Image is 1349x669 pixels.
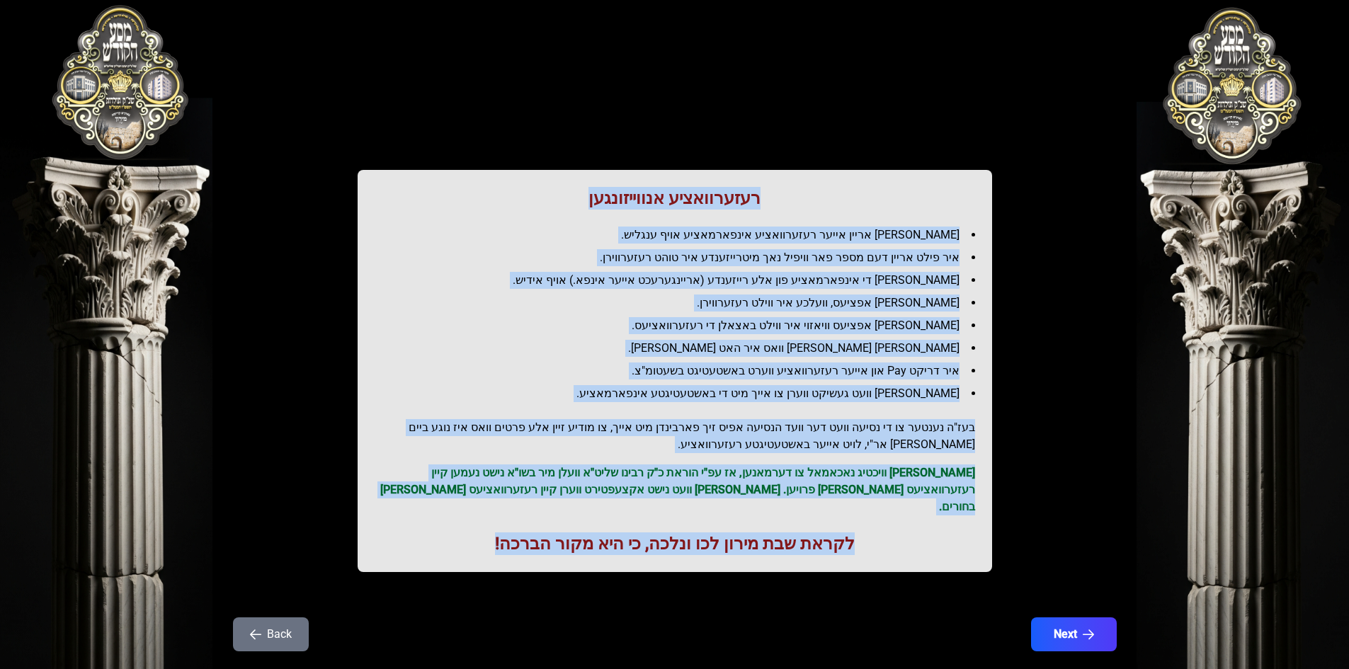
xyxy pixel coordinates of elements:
h1: רעזערוואציע אנווייזונגען [375,187,975,210]
h2: בעז"ה נענטער צו די נסיעה וועט דער וועד הנסיעה אפיס זיך פארבינדן מיט אייך, צו מודיע זיין אלע פרטים... [375,419,975,453]
p: [PERSON_NAME] וויכטיג נאכאמאל צו דערמאנען, אז עפ"י הוראת כ"ק רבינו שליט"א וועלן מיר בשו"א נישט נע... [375,464,975,515]
li: [PERSON_NAME] אפציעס וויאזוי איר ווילט באצאלן די רעזערוואציעס. [386,317,975,334]
button: Back [233,617,309,651]
li: [PERSON_NAME] אריין אייער רעזערוואציע אינפארמאציע אויף ענגליש. [386,227,975,244]
li: [PERSON_NAME] די אינפארמאציע פון אלע רייזענדע (אריינגערעכט אייער אינפא.) אויף אידיש. [386,272,975,289]
li: איר פילט אריין דעם מספר פאר וויפיל נאך מיטרייזענדע איר טוהט רעזערווירן. [386,249,975,266]
li: איר דריקט Pay און אייער רעזערוואציע ווערט באשטעטיגט בשעטומ"צ. [386,362,975,379]
button: Next [1031,617,1117,651]
h1: לקראת שבת מירון לכו ונלכה, כי היא מקור הברכה! [375,532,975,555]
li: [PERSON_NAME] וועט געשיקט ווערן צו אייך מיט די באשטעטיגטע אינפארמאציע. [386,385,975,402]
li: [PERSON_NAME] [PERSON_NAME] וואס איר האט [PERSON_NAME]. [386,340,975,357]
li: [PERSON_NAME] אפציעס, וועלכע איר ווילט רעזערווירן. [386,295,975,311]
